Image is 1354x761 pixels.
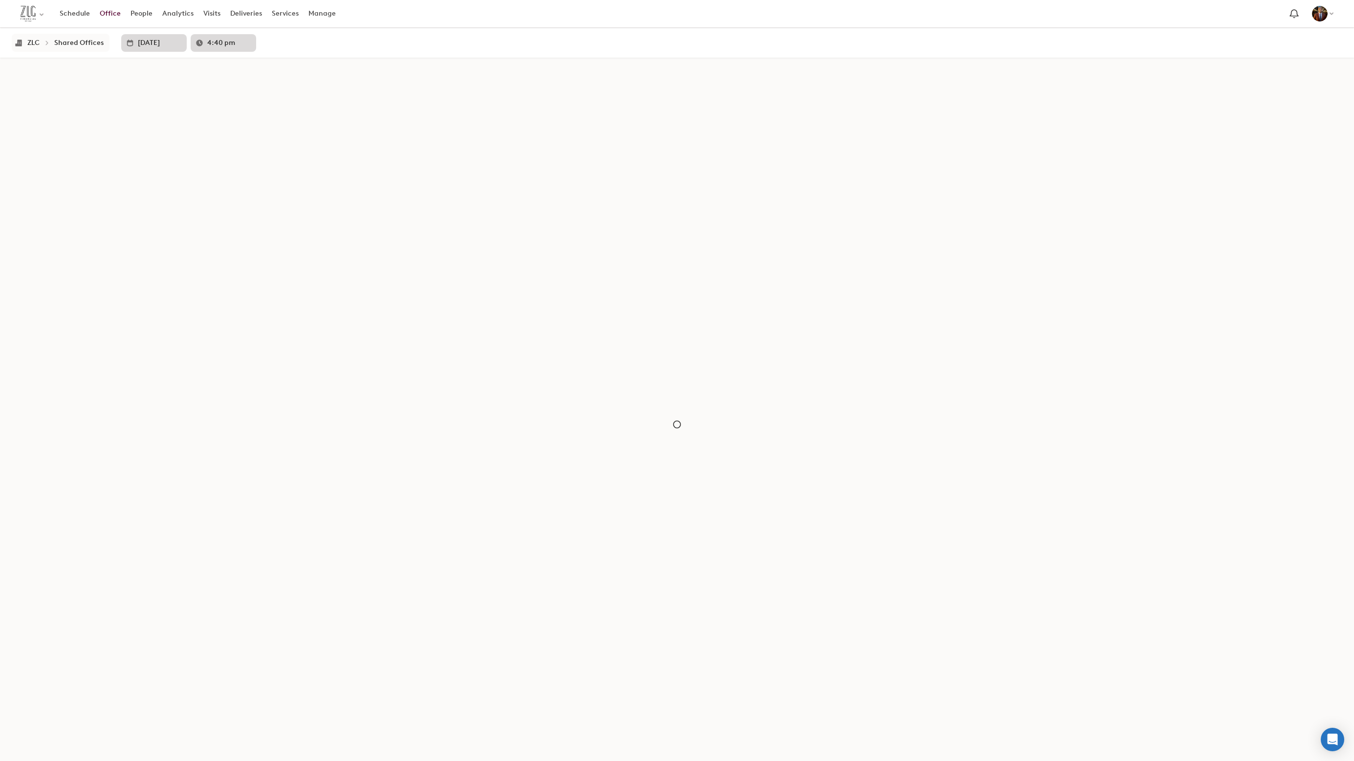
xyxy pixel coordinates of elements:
a: Office [95,5,126,22]
a: Services [267,5,304,22]
button: Select an organization - ZLC Financial currently selected [16,3,50,25]
input: Enter a time in h:mm a format or select it for a dropdown list [207,34,251,52]
a: Analytics [157,5,198,22]
button: Shared Offices [51,36,107,50]
span: Notification bell navigates to notifications page [1288,7,1301,21]
input: Enter date in L format or select it from the dropdown [138,34,182,52]
a: Notification bell navigates to notifications page [1285,5,1303,23]
div: ZLC [27,39,40,47]
div: Shared Offices [54,39,104,47]
button: ZLC [24,36,43,50]
img: Ashiq Ahamed [1312,6,1328,21]
button: Ashiq Ahamed [1307,3,1338,24]
a: Deliveries [225,5,267,22]
a: People [126,5,157,22]
a: Schedule [55,5,95,22]
a: Manage [304,5,341,22]
a: Visits [198,5,225,22]
div: Open Intercom Messenger [1321,728,1344,751]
